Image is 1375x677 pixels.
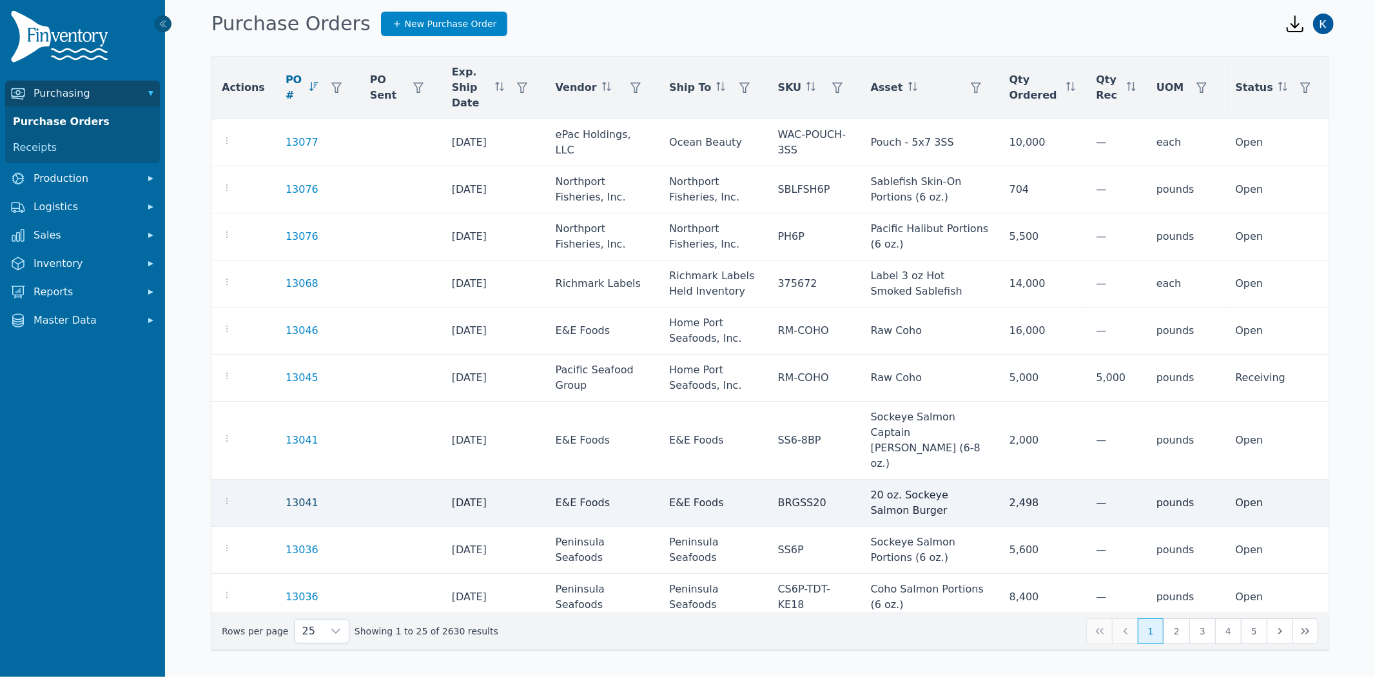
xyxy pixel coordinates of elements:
a: Receipts [8,135,157,161]
td: Open [1225,260,1329,308]
td: Open [1225,402,1329,480]
td: 375672 [768,260,861,308]
td: — [1086,119,1146,166]
td: E&E Foods [545,480,659,527]
td: pounds [1146,213,1225,260]
td: Richmark Labels [545,260,659,308]
td: Northport Fisheries, Inc. [545,213,659,260]
td: RM-COHO [768,355,861,402]
button: Page 4 [1215,618,1241,644]
td: [DATE] [442,119,545,166]
td: 8,400 [999,574,1086,621]
td: Open [1225,527,1329,574]
td: 16,000 [999,308,1086,355]
span: Qty Ordered [1009,72,1062,103]
button: Last Page [1292,618,1318,644]
td: pounds [1146,166,1225,213]
td: pounds [1146,480,1225,527]
span: Reports [34,284,137,300]
td: [DATE] [442,402,545,480]
td: Open [1225,166,1329,213]
td: Raw Coho [861,308,999,355]
td: Home Port Seafoods, Inc. [659,355,767,402]
button: Page 3 [1189,618,1215,644]
td: 5,000 [1086,355,1146,402]
td: each [1146,119,1225,166]
span: SKU [778,80,802,95]
td: Peninsula Seafoods [545,574,659,621]
td: pounds [1146,574,1225,621]
h1: Purchase Orders [211,12,371,35]
td: [DATE] [442,213,545,260]
td: pounds [1146,402,1225,480]
td: ePac Holdings, LLC [545,119,659,166]
td: SS6P [768,527,861,574]
td: 704 [999,166,1086,213]
span: Vendor [556,80,597,95]
button: Page 1 [1138,618,1164,644]
td: pounds [1146,308,1225,355]
span: PO # [286,72,304,103]
span: New Purchase Order [405,17,497,30]
td: Open [1225,480,1329,527]
span: PO Sent [370,72,400,103]
a: 13068 [286,276,318,291]
td: [DATE] [442,355,545,402]
td: E&E Foods [659,480,767,527]
td: 20 oz. Sockeye Salmon Burger [861,480,999,527]
a: 13046 [286,323,318,338]
td: — [1086,402,1146,480]
td: Open [1225,574,1329,621]
a: 13076 [286,182,318,197]
td: CS6P-TDT-KE18 [768,574,861,621]
a: 13041 [286,495,318,511]
td: WAC-POUCH-3SS [768,119,861,166]
td: [DATE] [442,574,545,621]
a: New Purchase Order [381,12,508,36]
td: Peninsula Seafoods [659,574,767,621]
td: 10,000 [999,119,1086,166]
a: 13041 [286,433,318,448]
td: Open [1225,308,1329,355]
td: E&E Foods [659,402,767,480]
span: Logistics [34,199,137,215]
img: Kathleen Gray [1313,14,1334,34]
td: Open [1225,213,1329,260]
td: SBLFSH6P [768,166,861,213]
td: Label 3 oz Hot Smoked Sablefish [861,260,999,308]
span: Rows per page [295,620,323,643]
td: Northport Fisheries, Inc. [659,166,767,213]
span: Actions [222,80,265,95]
a: 13076 [286,229,318,244]
td: Peninsula Seafoods [545,527,659,574]
td: Coho Salmon Portions (6 oz.) [861,574,999,621]
button: Master Data [5,308,160,333]
td: [DATE] [442,527,545,574]
span: Exp. Ship Date [452,64,490,111]
td: Pacific Seafood Group [545,355,659,402]
td: [DATE] [442,480,545,527]
button: Production [5,166,160,191]
td: SS6-8BP [768,402,861,480]
td: RM-COHO [768,308,861,355]
td: 14,000 [999,260,1086,308]
span: Master Data [34,313,137,328]
button: Purchasing [5,81,160,106]
td: Home Port Seafoods, Inc. [659,308,767,355]
img: Finventory [10,10,113,68]
td: Sablefish Skin-On Portions (6 oz.) [861,166,999,213]
button: Next Page [1267,618,1292,644]
td: pounds [1146,355,1225,402]
td: PH6P [768,213,861,260]
button: Logistics [5,194,160,220]
span: UOM [1156,80,1184,95]
td: 5,000 [999,355,1086,402]
td: E&E Foods [545,402,659,480]
a: Purchase Orders [8,109,157,135]
span: Qty Rec [1096,72,1121,103]
span: Ship To [669,80,711,95]
td: Pouch - 5x7 3SS [861,119,999,166]
td: Peninsula Seafoods [659,527,767,574]
td: Ocean Beauty [659,119,767,166]
td: Northport Fisheries, Inc. [659,213,767,260]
